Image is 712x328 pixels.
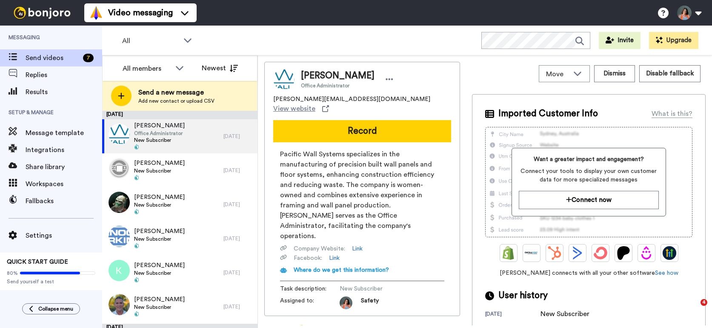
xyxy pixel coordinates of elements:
span: New Subscriber [134,201,185,208]
span: [PERSON_NAME] [134,159,185,167]
iframe: Intercom live chat [683,299,703,319]
span: Pacific Wall Systems specializes in the manufacturing of precision built wall panels and floor sy... [280,149,444,241]
button: Upgrade [649,32,698,49]
span: 80% [7,270,18,276]
span: [PERSON_NAME] [301,69,375,82]
span: QUICK START GUIDE [7,259,68,265]
a: See how [655,270,678,276]
a: Link [329,254,340,262]
img: k.png [109,260,130,281]
span: Send videos [26,53,80,63]
button: Newest [195,60,244,77]
a: View website [273,104,329,114]
span: User history [498,289,548,302]
div: What is this? [652,109,692,119]
div: [DATE] [102,111,257,119]
span: Message template [26,128,102,138]
div: [DATE] [223,303,253,310]
img: Ontraport [525,246,538,260]
div: New Subscriber [540,309,589,319]
a: Link [352,245,363,253]
img: Drip [640,246,653,260]
div: [DATE] [223,133,253,140]
span: New Subscriber [134,167,185,174]
span: Connect your tools to display your own customer data for more specialized messages [519,167,658,184]
img: bj-logo-header-white.svg [10,7,74,19]
span: Add new contact or upload CSV [138,98,214,104]
span: New Subscriber [134,137,185,144]
img: eeddc3eb-0053-426b-bab6-98c6bbb83454-1678556671.jpg [340,296,352,309]
span: Move [546,69,569,79]
img: Shopify [502,246,515,260]
span: [PERSON_NAME] [134,121,185,130]
span: Replies [26,70,102,80]
div: [DATE] [223,269,253,276]
img: Hubspot [548,246,561,260]
span: Safety [361,296,379,309]
button: Invite [599,32,641,49]
div: [DATE] [223,235,253,242]
span: Want a greater impact and engagement? [519,155,658,164]
img: ActiveCampaign [571,246,584,260]
span: Settings [26,230,102,241]
img: 144ff010-925a-46fa-a8b8-e11d959c4288.jpg [109,294,130,315]
span: [PERSON_NAME][EMAIL_ADDRESS][DOMAIN_NAME] [273,95,430,104]
span: All [122,36,179,46]
span: [PERSON_NAME] connects with all your other software [485,269,692,277]
button: Connect now [519,191,658,209]
div: [DATE] [223,201,253,208]
img: GoHighLevel [663,246,676,260]
span: [PERSON_NAME] [134,261,185,270]
img: 54b8f165-7e15-45a7-88b0-e083a8fe9ef5.png [109,226,130,247]
span: Share library [26,162,102,172]
button: Dismiss [594,65,635,82]
span: Imported Customer Info [498,107,598,120]
img: ConvertKit [594,246,607,260]
img: Image of Tami [273,69,295,90]
span: New Subscriber [340,285,420,293]
span: View website [273,104,315,114]
span: New Subscriber [134,270,185,276]
span: Office Administrator [134,130,185,137]
img: Patreon [617,246,630,260]
img: a8f11be9-a945-4565-b990-1c14e63837d9.jpg [109,192,130,213]
span: Facebook : [294,254,322,262]
span: New Subscriber [134,304,185,311]
span: Office Administrator [301,82,375,89]
span: [PERSON_NAME] [134,295,185,304]
button: Collapse menu [22,303,80,314]
div: [DATE] [223,167,253,174]
div: [DATE] [485,311,540,319]
span: Collapse menu [38,305,73,312]
span: Where do we get this information? [294,267,389,273]
span: Results [26,87,102,97]
span: Company Website : [294,245,345,253]
span: Assigned to: [280,296,340,309]
button: Disable fallback [639,65,701,82]
span: 4 [701,299,707,306]
span: Task description : [280,285,340,293]
div: All members [123,63,171,74]
span: Send yourself a test [7,278,95,285]
span: [PERSON_NAME] [134,227,185,236]
span: [PERSON_NAME] [134,193,185,201]
span: Send a new message [138,87,214,98]
span: Video messaging [108,7,173,19]
span: Integrations [26,145,102,155]
span: Fallbacks [26,196,102,206]
img: vm-color.svg [89,6,103,20]
span: Workspaces [26,179,102,189]
button: Record [273,120,451,142]
div: 7 [83,54,94,62]
img: 111c6c19-8f46-4456-945f-f86b2a5d0fc6.png [109,124,130,145]
span: New Subscriber [134,236,185,242]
